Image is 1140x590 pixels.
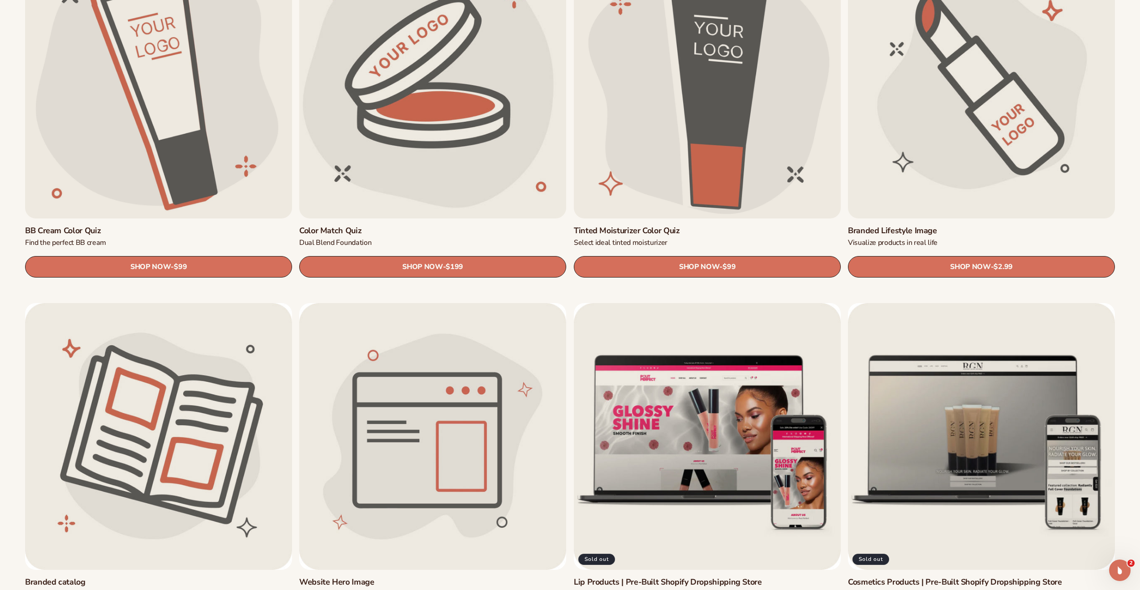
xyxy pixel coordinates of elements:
a: Lip Products | Pre-Built Shopify Dropshipping Store [574,577,841,587]
span: 2 [1127,560,1135,567]
span: SHOP NOW [950,263,990,271]
iframe: Intercom live chat [1109,560,1131,581]
a: SHOP NOW- $99 [574,257,841,278]
a: SHOP NOW- $99 [25,257,292,278]
a: Tinted Moisturizer Color Quiz [574,226,841,236]
a: Cosmetics Products | Pre-Built Shopify Dropshipping Store [848,577,1115,587]
span: $199 [446,263,464,272]
a: Color Match Quiz [299,226,566,236]
span: SHOP NOW [402,263,443,271]
span: $99 [723,263,736,272]
span: SHOP NOW [130,263,171,271]
a: BB Cream Color Quiz [25,226,292,236]
a: SHOP NOW- $2.99 [848,257,1115,278]
a: Website Hero Image [299,577,566,587]
a: Branded Lifestyle Image [848,226,1115,236]
a: Branded catalog [25,577,292,587]
span: $99 [174,263,187,272]
a: SHOP NOW- $199 [299,257,566,278]
span: SHOP NOW [679,263,719,271]
span: $2.99 [994,263,1012,272]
